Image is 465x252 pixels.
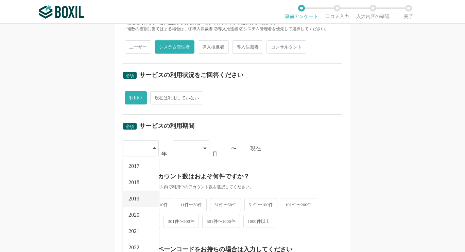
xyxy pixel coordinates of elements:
[210,198,241,211] span: 31件〜50件
[39,5,84,19] img: ボクシルSaaS_ロゴ
[126,73,134,78] span: 必須
[150,91,203,104] span: 現在は利用していない
[281,198,316,211] span: 101件〜200件
[231,146,237,151] div: 〜
[128,245,139,250] span: 2022
[391,5,426,19] li: 完了
[266,40,306,54] span: コンサルタント
[319,5,355,19] li: 口コミ入力
[155,40,194,54] span: システム管理者
[126,124,134,129] span: 必須
[355,5,391,19] li: 入力内容の確認
[139,72,243,78] div: サービスの利用状況をご回答ください
[244,198,278,211] span: 51件〜100件
[202,215,240,228] span: 501件〜1000件
[161,151,167,157] div: 年
[243,215,274,228] span: 1000件以上
[128,212,139,218] span: 2020
[212,151,218,157] div: 月
[139,173,249,179] div: 利用アカウント数はおよそ何件ですか？
[283,5,319,19] li: 事前アンケート
[128,180,139,185] span: 2018
[232,40,263,54] span: 導入決裁者
[250,146,342,151] div: 現在
[163,215,199,228] span: 301件〜500件
[123,26,342,32] div: ・複数の役割に当てはまる場合は、①導入決裁者 ②導入推進者 ③システム管理者を優先して選択してください。
[198,40,229,54] span: 導入推進者
[139,123,194,129] div: サービスの利用期間
[128,163,139,169] span: 2017
[176,198,207,211] span: 11件〜30件
[128,196,139,201] span: 2019
[125,40,151,54] span: ユーザー
[128,229,139,234] span: 2021
[123,184,342,190] div: ・社内もしくはチーム内で利用中のアカウント数を選択してください。
[125,91,147,104] span: 利用中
